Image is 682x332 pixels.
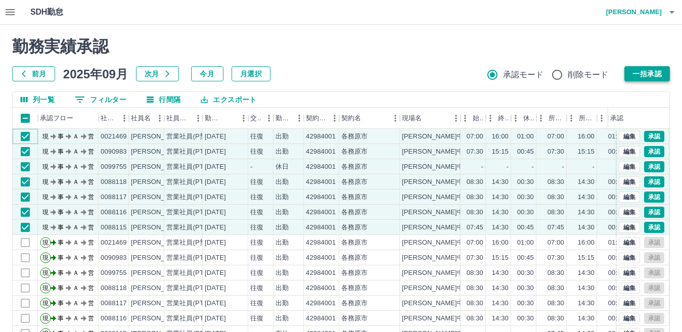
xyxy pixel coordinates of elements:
[101,132,127,141] div: 0021469
[58,284,64,292] text: 事
[492,268,509,278] div: 14:30
[578,299,595,308] div: 14:30
[42,269,49,276] text: 現
[549,108,565,129] div: 所定開始
[578,132,595,141] div: 16:00
[467,283,483,293] div: 08:30
[73,284,79,292] text: Ａ
[131,253,186,263] div: [PERSON_NAME]
[63,66,128,81] h5: 2025年09月
[250,283,263,293] div: 往復
[619,146,640,157] button: 編集
[306,162,336,172] div: 42984001
[644,146,664,157] button: 承認
[205,299,226,308] div: [DATE]
[548,177,564,187] div: 08:30
[166,223,219,232] div: 営業社員(PT契約)
[619,207,640,218] button: 編集
[608,193,625,202] div: 00:30
[42,178,49,185] text: 現
[341,283,368,293] div: 各務原市
[498,108,509,129] div: 終業
[42,239,49,246] text: 現
[578,283,595,293] div: 14:30
[341,177,368,187] div: 各務原市
[13,92,63,107] button: 列選択
[467,253,483,263] div: 07:30
[276,268,289,278] div: 出勤
[579,108,595,129] div: 所定終業
[131,162,186,172] div: [PERSON_NAME]
[608,299,625,308] div: 00:30
[58,239,64,246] text: 事
[578,268,595,278] div: 14:30
[131,208,186,217] div: [PERSON_NAME]
[129,108,164,129] div: 社員名
[402,253,477,263] div: [PERSON_NAME]中学校
[492,147,509,157] div: 15:15
[276,223,289,232] div: 出勤
[548,253,564,263] div: 07:30
[276,147,289,157] div: 出勤
[467,208,483,217] div: 08:30
[101,147,127,157] div: 0090983
[548,132,564,141] div: 07:00
[402,147,477,157] div: [PERSON_NAME]中学校
[532,162,534,172] div: -
[131,177,186,187] div: [PERSON_NAME]
[276,108,292,129] div: 勤務区分
[306,193,336,202] div: 42984001
[73,148,79,155] text: Ａ
[306,132,336,141] div: 42984001
[88,284,94,292] text: 営
[402,268,477,278] div: [PERSON_NAME]中学校
[608,132,625,141] div: 01:00
[222,111,236,125] button: ソート
[73,133,79,140] text: Ａ
[205,208,226,217] div: [DATE]
[131,299,186,308] div: [PERSON_NAME]
[88,133,94,140] text: 営
[166,299,219,308] div: 営業社員(PT契約)
[306,208,336,217] div: 42984001
[42,194,49,201] text: 現
[517,299,534,308] div: 00:30
[644,161,664,172] button: 承認
[250,177,263,187] div: 往復
[276,132,289,141] div: 出勤
[250,223,263,232] div: 往復
[250,253,263,263] div: 往復
[548,193,564,202] div: 08:30
[306,283,336,293] div: 42984001
[341,223,368,232] div: 各務原市
[152,111,167,126] button: メニュー
[341,147,368,157] div: 各務原市
[619,131,640,142] button: 編集
[166,208,219,217] div: 営業社員(PT契約)
[205,132,226,141] div: [DATE]
[58,163,64,170] text: 事
[205,253,226,263] div: [DATE]
[261,111,277,126] button: メニュー
[236,111,251,126] button: メニュー
[548,238,564,248] div: 07:00
[402,132,477,141] div: [PERSON_NAME]中学校
[448,111,464,126] button: メニュー
[644,192,664,203] button: 承認
[341,253,368,263] div: 各務原市
[58,209,64,216] text: 事
[492,208,509,217] div: 14:30
[166,193,219,202] div: 営業社員(PT契約)
[402,223,477,232] div: [PERSON_NAME]中学校
[250,108,261,129] div: 交通費
[467,132,483,141] div: 07:00
[619,222,640,233] button: 編集
[248,108,274,129] div: 交通費
[619,267,640,278] button: 編集
[101,108,117,129] div: 社員番号
[73,163,79,170] text: Ａ
[73,239,79,246] text: Ａ
[73,254,79,261] text: Ａ
[608,223,625,232] div: 00:45
[131,132,186,141] div: [PERSON_NAME]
